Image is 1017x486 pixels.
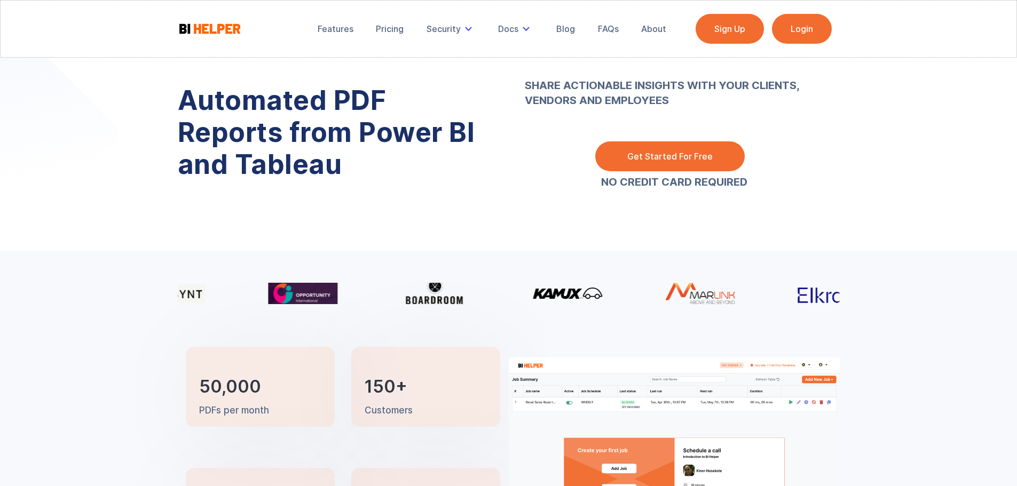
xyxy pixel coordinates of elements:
[199,404,269,417] p: PDFs per month
[365,404,413,417] p: Customers
[310,17,361,41] a: Features
[199,379,261,395] h3: 50,000
[525,48,824,123] strong: SHARE ACTIONABLE INSIGHTS WITH YOUR CLIENTS, VENDORS AND EMPLOYEES ‍
[318,23,353,34] div: Features
[525,48,824,123] p: ‍
[491,17,541,41] div: Docs
[696,14,764,44] a: Sign Up
[772,14,832,44] a: Login
[634,17,674,41] a: About
[427,23,461,34] div: Security
[598,23,619,34] div: FAQs
[556,23,575,34] div: Blog
[590,17,626,41] a: FAQs
[376,23,404,34] div: Pricing
[595,141,745,171] a: Get Started For Free
[365,379,407,395] h3: 150+
[136,284,205,302] img: Klarsynt logo
[601,176,747,188] strong: NO CREDIT CARD REQUIRED
[601,177,747,187] a: NO CREDIT CARD REQUIRED
[368,17,411,41] a: Pricing
[498,23,518,34] div: Docs
[178,84,493,180] h1: Automated PDF Reports from Power BI and Tableau
[641,23,666,34] div: About
[549,17,582,41] a: Blog
[419,17,483,41] div: Security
